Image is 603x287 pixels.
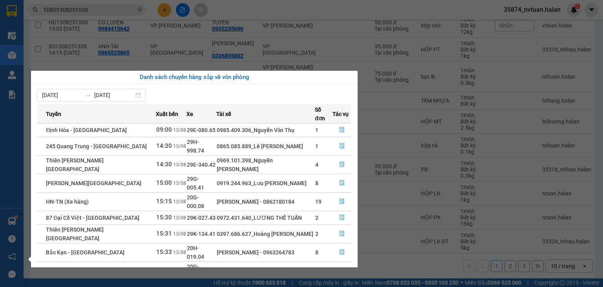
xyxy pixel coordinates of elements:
span: 29H-998.74 [187,139,204,154]
span: 2 [315,215,318,221]
span: 2 [315,231,318,237]
div: 0919.244.963_Lưu [PERSON_NAME] [217,179,315,188]
span: 15:00 [156,179,172,186]
span: file-done [339,215,345,221]
span: file-done [339,127,345,133]
span: 8 [315,180,318,186]
span: 13/08 [173,162,186,167]
button: file-done [333,177,351,189]
span: 20G-000.08 [187,194,204,209]
span: 09:00 [156,126,172,133]
span: Tài xế [216,110,231,118]
div: Danh sách chuyến hàng sắp về văn phòng [37,73,351,82]
span: file-done [339,199,345,205]
div: [PERSON_NAME] - 0963264783 [217,248,315,257]
span: 14:30 [156,142,172,149]
button: file-done [333,140,351,153]
span: file-done [339,231,345,237]
div: 0972.431.640_LƯƠNG THẾ TUẤN [217,213,315,222]
div: [PERSON_NAME] - 0862180184 [217,197,315,206]
span: file-done [339,162,345,168]
span: 13/08 [173,250,186,255]
span: 19 [315,199,322,205]
span: 15:33 [156,248,172,256]
span: 13/08 [173,143,186,149]
span: 87 Đại Cồ Việt - [GEOGRAPHIC_DATA] [46,215,139,221]
span: 13/08 [173,180,186,186]
div: 0969.101.398_Nguyễn [PERSON_NAME] [217,156,315,173]
span: file-done [339,180,345,186]
span: 20H-019.04 [187,245,204,260]
button: file-done [333,212,351,224]
span: HN-TN (Xe hàng) [46,199,89,205]
span: 29G-005.41 [187,176,204,191]
span: swap-right [85,92,91,98]
span: Xuất bến [156,110,178,118]
span: 29K-027.43 [187,215,216,221]
span: file-done [339,143,345,149]
span: 13/08 [173,231,186,237]
span: Tuyến [46,110,61,118]
button: file-done [333,124,351,136]
span: 29E-080.65 [187,127,216,133]
span: 15:31 [156,230,172,237]
span: Tác vụ [333,110,349,118]
button: file-done [333,265,351,277]
span: 15:35 [156,267,172,274]
span: 13/08 [173,199,186,204]
button: file-done [333,195,351,208]
span: Thiên [PERSON_NAME][GEOGRAPHIC_DATA] [46,226,104,241]
div: 0397.686.627_Hoàng [PERSON_NAME] [217,230,315,238]
span: file-done [339,249,345,256]
span: 245 Quang Trung - [GEOGRAPHIC_DATA] [46,143,147,149]
span: Xe [186,110,193,118]
span: 13/08 [173,127,186,133]
span: 29K-134.41 [187,231,216,237]
span: to [85,92,91,98]
span: Thiên [PERSON_NAME][GEOGRAPHIC_DATA] [46,157,104,172]
div: 0865.085.889_Lê [PERSON_NAME] [217,142,315,151]
span: 8 [315,249,318,256]
span: 13/08 [173,215,186,221]
button: file-done [333,158,351,171]
button: file-done [333,246,351,259]
div: [PERSON_NAME][GEOGRAPHIC_DATA] [217,267,315,275]
span: Bắc Kạn - [GEOGRAPHIC_DATA] [46,249,124,256]
span: 15:15 [156,198,172,205]
input: Đến ngày [94,91,134,99]
span: [PERSON_NAME][GEOGRAPHIC_DATA] [46,180,141,186]
div: 0985.409.306_Nguyễn Văn Thụ [217,126,315,134]
span: 4 [315,162,318,168]
span: 1 [315,143,318,149]
span: 20G-000.05 [187,263,204,278]
span: Số đơn [315,105,332,123]
span: 15:30 [156,214,172,221]
input: Từ ngày [42,91,82,99]
span: 1 [315,127,318,133]
span: Định Hóa - [GEOGRAPHIC_DATA] [46,127,127,133]
span: 29E-340.42 [187,162,216,168]
button: file-done [333,228,351,240]
span: 14:30 [156,161,172,168]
